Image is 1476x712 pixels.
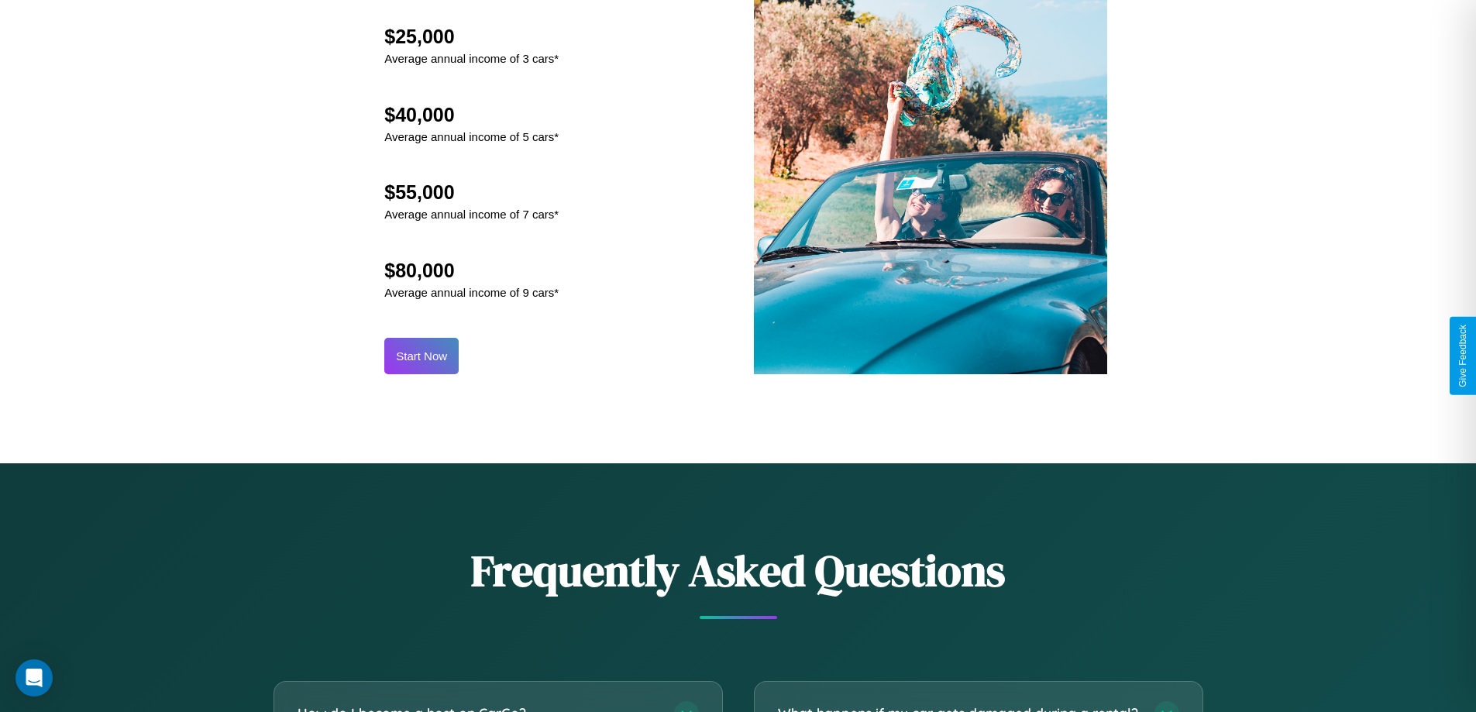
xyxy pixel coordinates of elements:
[1457,325,1468,387] div: Give Feedback
[384,126,559,147] p: Average annual income of 5 cars*
[384,48,559,69] p: Average annual income of 3 cars*
[384,338,459,374] button: Start Now
[384,204,559,225] p: Average annual income of 7 cars*
[15,659,53,697] div: Open Intercom Messenger
[384,104,559,126] h2: $40,000
[384,282,559,303] p: Average annual income of 9 cars*
[384,260,559,282] h2: $80,000
[384,26,559,48] h2: $25,000
[384,181,559,204] h2: $55,000
[274,541,1203,600] h2: Frequently Asked Questions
